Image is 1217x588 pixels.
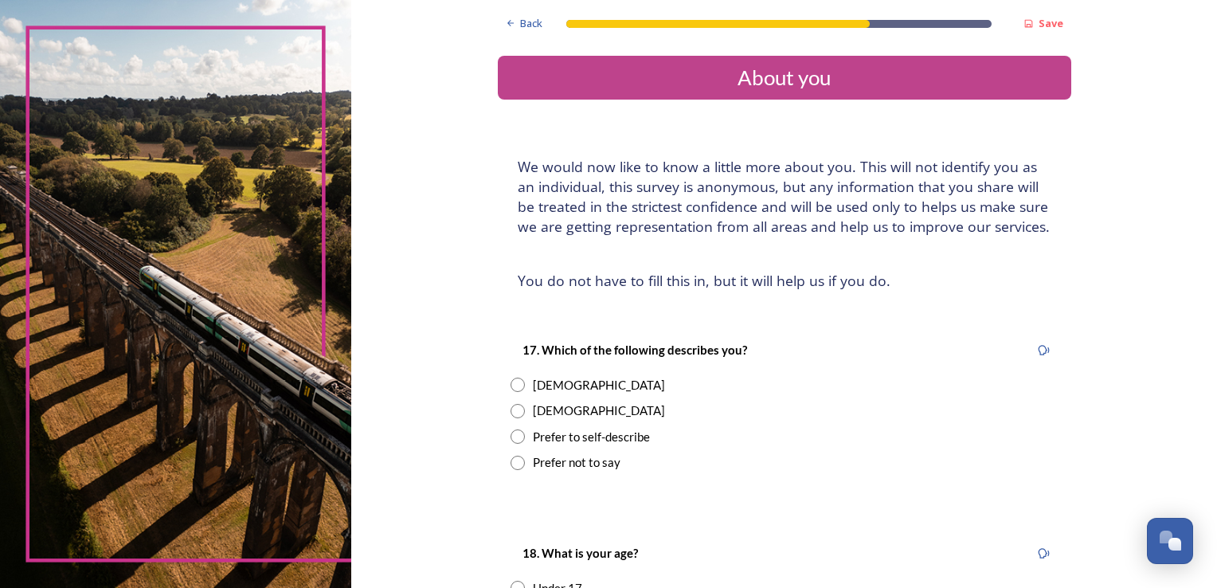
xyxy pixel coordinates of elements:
[533,428,650,446] div: Prefer to self-describe
[1039,16,1063,30] strong: Save
[533,453,620,472] div: Prefer not to say
[518,157,1051,237] h4: We would now like to know a little more about you. This will not identify you as an individual, t...
[504,62,1065,93] div: About you
[522,546,638,560] strong: 18. What is your age?
[518,271,1051,291] h4: You do not have to fill this in, but it will help us if you do.
[1147,518,1193,564] button: Open Chat
[533,402,665,420] div: [DEMOGRAPHIC_DATA]
[533,376,665,394] div: [DEMOGRAPHIC_DATA]
[520,16,542,31] span: Back
[522,343,747,357] strong: 17. Which of the following describes you?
